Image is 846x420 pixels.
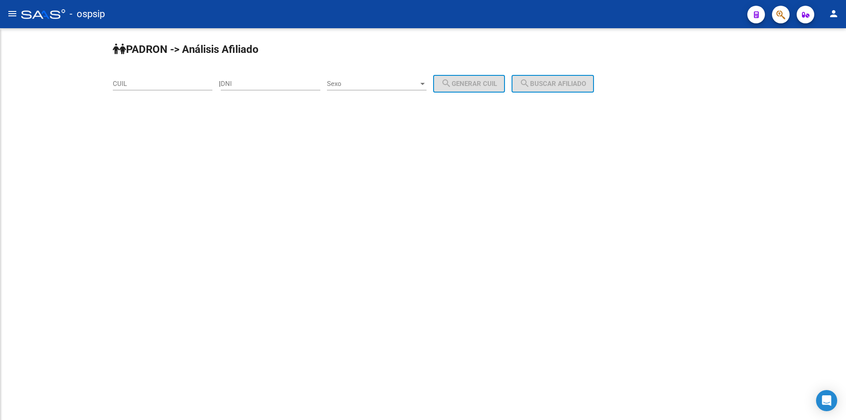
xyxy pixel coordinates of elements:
span: Generar CUIL [441,80,497,88]
strong: PADRON -> Análisis Afiliado [113,43,259,56]
mat-icon: person [828,8,839,19]
mat-icon: search [519,78,530,89]
span: Buscar afiliado [519,80,586,88]
span: - ospsip [70,4,105,24]
span: Sexo [327,80,419,88]
mat-icon: search [441,78,452,89]
button: Generar CUIL [433,75,505,93]
button: Buscar afiliado [512,75,594,93]
div: Open Intercom Messenger [816,390,837,411]
mat-icon: menu [7,8,18,19]
div: | [219,80,512,88]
